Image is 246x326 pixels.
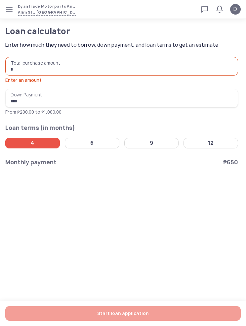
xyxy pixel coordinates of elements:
div: 12 [208,140,214,146]
div: Enter an amount [5,77,238,83]
div: 6 [90,140,94,146]
div: 9 [150,140,153,146]
span: D [233,5,237,13]
button: D [230,4,241,15]
span: Enter how much they need to borrow, down payment, and loan terms to get an estimate [5,41,241,49]
button: Dyantrade Motorparts And Accessories KidapawanAlim St., [GEOGRAPHIC_DATA], [GEOGRAPHIC_DATA], [GE... [18,3,76,16]
h1: Loan calculator [5,27,201,36]
span: Monthly payment [5,158,57,167]
h2: Loan terms (in months) [5,123,238,133]
span: Dyantrade Motorparts And Accessories Kidapawan [18,3,76,9]
button: Start loan application [5,306,241,321]
input: Down PaymentFrom ₱200.00 to ₱1,000.00 [5,89,238,107]
div: 4 [31,140,34,146]
span: Alim St., [GEOGRAPHIC_DATA], [GEOGRAPHIC_DATA], [GEOGRAPHIC_DATA], [GEOGRAPHIC_DATA], PHL [18,9,76,15]
span: ₱650 [223,158,238,167]
p: From ₱200.00 to ₱1,000.00 [5,109,238,115]
input: Total purchase amountEnter an amount [5,57,238,76]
